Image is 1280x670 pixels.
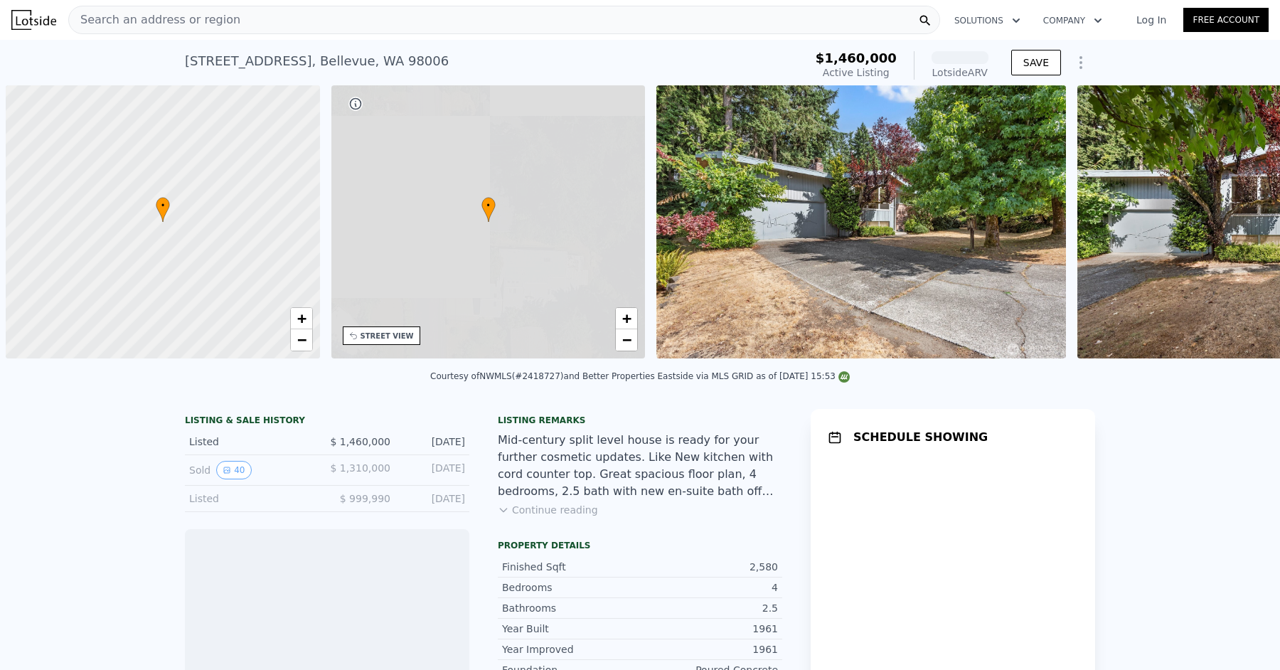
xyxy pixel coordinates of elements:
div: [DATE] [402,435,465,449]
span: $1,460,000 [816,50,897,65]
div: 4 [640,580,778,595]
div: Sold [189,461,316,479]
a: Zoom in [616,308,637,329]
button: Show Options [1067,48,1095,77]
span: $ 1,310,000 [330,462,390,474]
div: 1961 [640,642,778,656]
span: − [297,331,306,349]
div: Courtesy of NWMLS (#2418727) and Better Properties Eastside via MLS GRID as of [DATE] 15:53 [430,371,850,381]
h1: SCHEDULE SHOWING [853,429,988,446]
div: [DATE] [402,461,465,479]
a: Zoom out [616,329,637,351]
div: 2.5 [640,601,778,615]
div: Bedrooms [502,580,640,595]
div: Mid-century split level house is ready for your further cosmetic updates. Like New kitchen with c... [498,432,782,500]
img: Sale: 167409493 Parcel: 97837164 [656,85,1065,358]
div: Bathrooms [502,601,640,615]
button: View historical data [216,461,251,479]
div: Listed [189,491,316,506]
div: Finished Sqft [502,560,640,574]
span: Active Listing [823,67,890,78]
img: Lotside [11,10,56,30]
button: Continue reading [498,503,598,517]
button: SAVE [1011,50,1061,75]
span: + [622,309,631,327]
span: − [622,331,631,349]
div: [STREET_ADDRESS] , Bellevue , WA 98006 [185,51,449,71]
div: Listed [189,435,316,449]
span: Search an address or region [69,11,240,28]
a: Zoom in [291,308,312,329]
div: Listing remarks [498,415,782,426]
div: • [481,197,496,222]
div: Property details [498,540,782,551]
span: $ 999,990 [340,493,390,504]
div: • [156,197,170,222]
img: NWMLS Logo [838,371,850,383]
div: 1961 [640,622,778,636]
div: 2,580 [640,560,778,574]
a: Log In [1119,13,1183,27]
div: [DATE] [402,491,465,506]
span: • [156,199,170,212]
span: • [481,199,496,212]
div: Year Built [502,622,640,636]
a: Zoom out [291,329,312,351]
button: Company [1032,8,1114,33]
div: Year Improved [502,642,640,656]
div: Lotside ARV [932,65,988,80]
div: LISTING & SALE HISTORY [185,415,469,429]
button: Solutions [943,8,1032,33]
a: Free Account [1183,8,1269,32]
div: STREET VIEW [361,331,414,341]
span: + [297,309,306,327]
span: $ 1,460,000 [330,436,390,447]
